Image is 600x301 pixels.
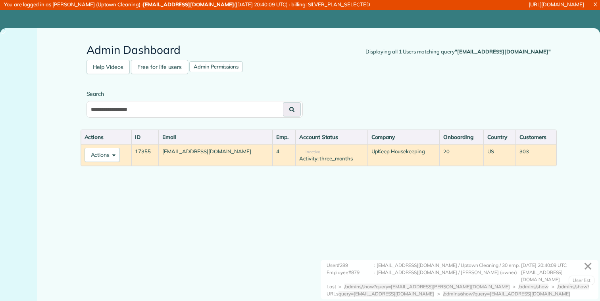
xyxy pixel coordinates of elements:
a: ✕ [579,257,596,276]
div: ID [135,133,155,141]
span: /admins/show?query=[EMAIL_ADDRESS][DOMAIN_NAME] [443,291,570,297]
td: [EMAIL_ADDRESS][DOMAIN_NAME] [159,144,273,166]
div: Emp. [276,133,292,141]
div: [EMAIL_ADDRESS][DOMAIN_NAME] [521,269,592,283]
td: 20 [440,144,484,166]
span: /admins/show [519,284,548,290]
span: Inactive [299,150,320,154]
div: Country [487,133,512,141]
td: UpKeep Housekeeping [368,144,440,166]
div: User#289 [327,262,374,269]
div: Actions [85,133,128,141]
td: US [484,144,515,166]
span: /admins/show?query=[EMAIL_ADDRESS][PERSON_NAME][DOMAIN_NAME] [344,284,510,290]
div: > > > > [338,283,592,297]
div: Email [162,133,269,141]
button: Actions [85,148,120,162]
div: [DATE] 20:40:09 UTC [521,262,592,269]
div: Last URLs [327,283,338,297]
strong: "[EMAIL_ADDRESS][DOMAIN_NAME]" [455,48,551,55]
div: Company [371,133,437,141]
a: Free for life users [131,60,188,74]
strong: [EMAIL_ADDRESS][DOMAIN_NAME] [143,1,234,8]
div: : [EMAIL_ADDRESS][DOMAIN_NAME] / [PERSON_NAME] (owner) [374,269,521,283]
div: : [EMAIL_ADDRESS][DOMAIN_NAME] / Uptown Cleaning / 30 emp. [374,262,521,269]
a: [URL][DOMAIN_NAME] [529,1,584,8]
a: Help Videos [87,60,130,74]
td: 303 [516,144,556,166]
div: Displaying all 1 Users matching query [365,48,550,56]
div: Customers [519,133,553,141]
div: Activity: three_months [299,155,364,162]
td: 4 [273,144,296,166]
div: Onboarding [443,133,480,141]
a: User list [569,276,594,285]
td: 17355 [131,144,159,166]
div: Account Status [299,133,364,141]
a: Admin Permissions [189,61,242,72]
label: Search [87,90,303,98]
h2: Admin Dashboard [87,44,551,56]
div: Employee#879 [327,269,374,283]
